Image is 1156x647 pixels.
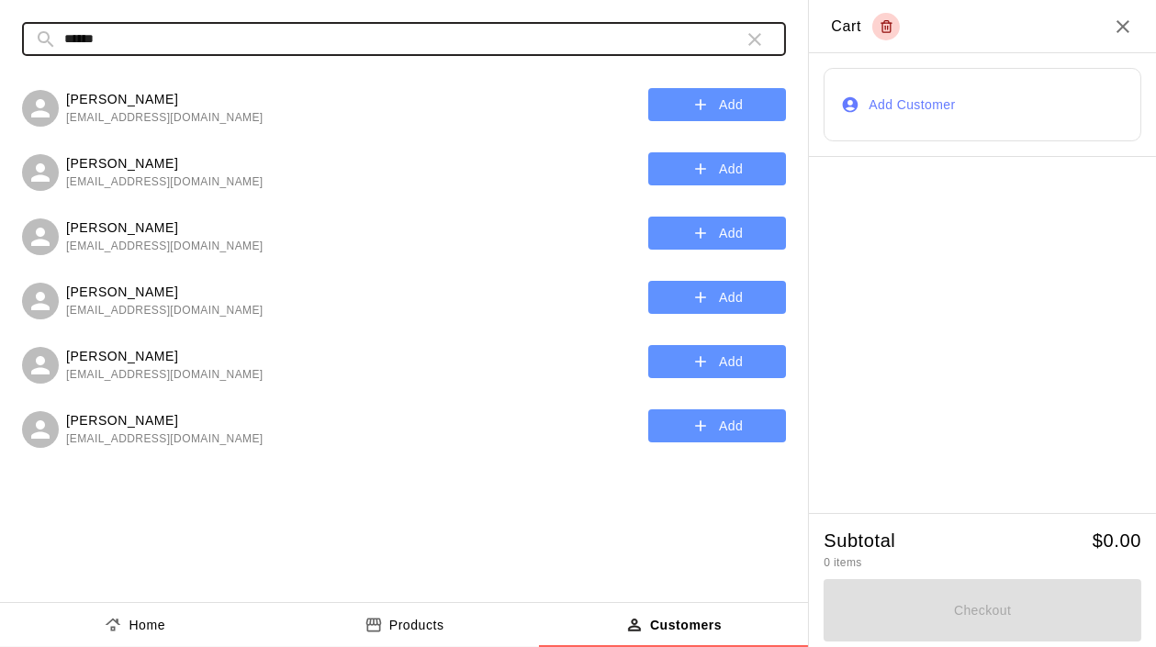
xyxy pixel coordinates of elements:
button: Add [648,345,786,379]
span: [EMAIL_ADDRESS][DOMAIN_NAME] [66,238,264,256]
span: [EMAIL_ADDRESS][DOMAIN_NAME] [66,430,264,449]
p: [PERSON_NAME] [66,90,264,109]
button: Add [648,281,786,315]
p: [PERSON_NAME] [66,154,264,173]
p: [PERSON_NAME] [66,218,264,238]
h5: Subtotal [824,529,895,553]
p: [PERSON_NAME] [66,347,264,366]
button: Add [648,152,786,186]
button: Close [1112,16,1134,38]
span: 0 items [824,556,861,569]
button: Add Customer [824,68,1141,141]
p: [PERSON_NAME] [66,283,264,302]
button: Empty cart [872,13,900,40]
p: [PERSON_NAME] [66,411,264,430]
button: Add [648,88,786,122]
button: Add [648,409,786,443]
span: [EMAIL_ADDRESS][DOMAIN_NAME] [66,173,264,192]
p: Customers [650,616,722,635]
p: Products [389,616,444,635]
span: [EMAIL_ADDRESS][DOMAIN_NAME] [66,302,264,320]
h5: $ 0.00 [1093,529,1141,553]
span: [EMAIL_ADDRESS][DOMAIN_NAME] [66,366,264,385]
p: Home [129,616,165,635]
div: Cart [831,13,900,40]
button: Add [648,217,786,251]
span: [EMAIL_ADDRESS][DOMAIN_NAME] [66,109,264,128]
